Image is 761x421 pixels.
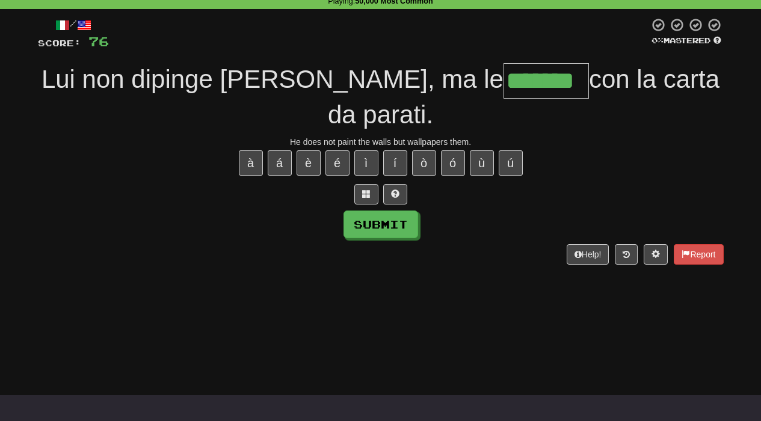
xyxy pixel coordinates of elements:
span: con la carta da parati. [328,65,719,129]
button: à [239,150,263,176]
button: ú [499,150,523,176]
button: ù [470,150,494,176]
button: í [383,150,407,176]
span: Score: [38,38,81,48]
button: ì [354,150,378,176]
div: He does not paint the walls but wallpapers them. [38,136,724,148]
button: á [268,150,292,176]
button: ó [441,150,465,176]
button: Switch sentence to multiple choice alt+p [354,184,378,204]
button: Report [674,244,723,265]
span: 76 [88,34,109,49]
button: ò [412,150,436,176]
div: Mastered [649,35,724,46]
button: è [297,150,321,176]
button: Help! [567,244,609,265]
button: Single letter hint - you only get 1 per sentence and score half the points! alt+h [383,184,407,204]
button: Round history (alt+y) [615,244,638,265]
button: é [325,150,350,176]
span: 0 % [652,35,664,45]
div: / [38,17,109,32]
span: Lui non dipinge [PERSON_NAME], ma le [42,65,504,93]
button: Submit [344,210,418,238]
